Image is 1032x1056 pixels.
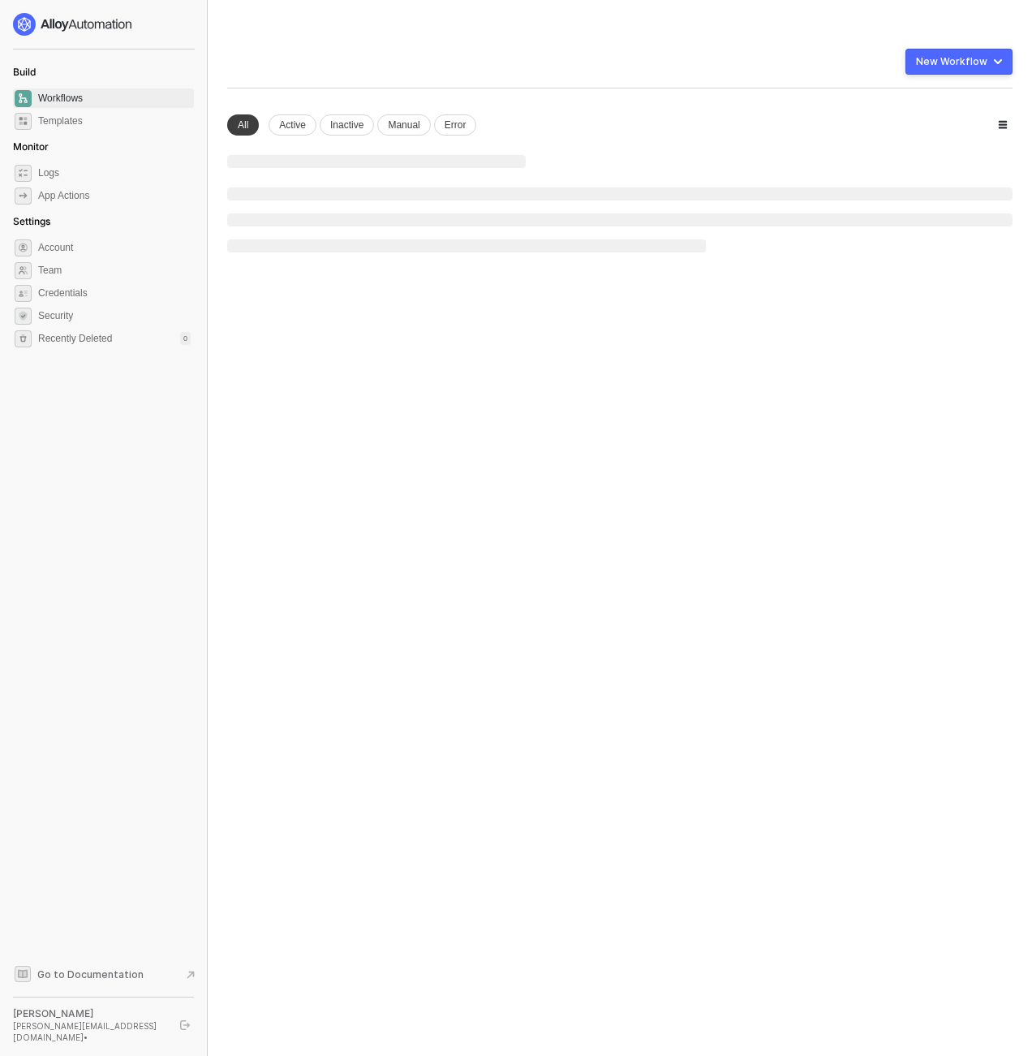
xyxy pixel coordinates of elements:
div: New Workflow [916,55,987,68]
div: All [227,114,259,136]
a: logo [13,13,194,36]
span: logout [180,1020,190,1030]
span: document-arrow [183,967,199,983]
span: team [15,262,32,279]
span: Templates [38,111,191,131]
div: Active [269,114,316,136]
div: Manual [377,114,430,136]
span: settings [15,239,32,256]
span: Logs [38,163,191,183]
img: logo [13,13,133,36]
button: New Workflow [905,49,1013,75]
div: [PERSON_NAME][EMAIL_ADDRESS][DOMAIN_NAME] • [13,1020,166,1043]
span: Monitor [13,140,49,153]
span: Go to Documentation [37,968,144,981]
a: Knowledge Base [13,964,195,984]
span: settings [15,330,32,347]
div: [PERSON_NAME] [13,1007,166,1020]
div: Inactive [320,114,374,136]
span: Credentials [38,283,191,303]
span: Account [38,238,191,257]
span: Build [13,66,36,78]
span: icon-logs [15,165,32,182]
span: Security [38,306,191,325]
div: Error [434,114,477,136]
span: icon-app-actions [15,187,32,205]
span: marketplace [15,113,32,130]
div: 0 [180,332,191,345]
span: Team [38,261,191,280]
span: security [15,308,32,325]
span: credentials [15,285,32,302]
div: App Actions [38,189,89,203]
span: dashboard [15,90,32,107]
span: Settings [13,215,50,227]
span: Workflows [38,88,191,108]
span: Recently Deleted [38,332,112,346]
span: documentation [15,966,31,982]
